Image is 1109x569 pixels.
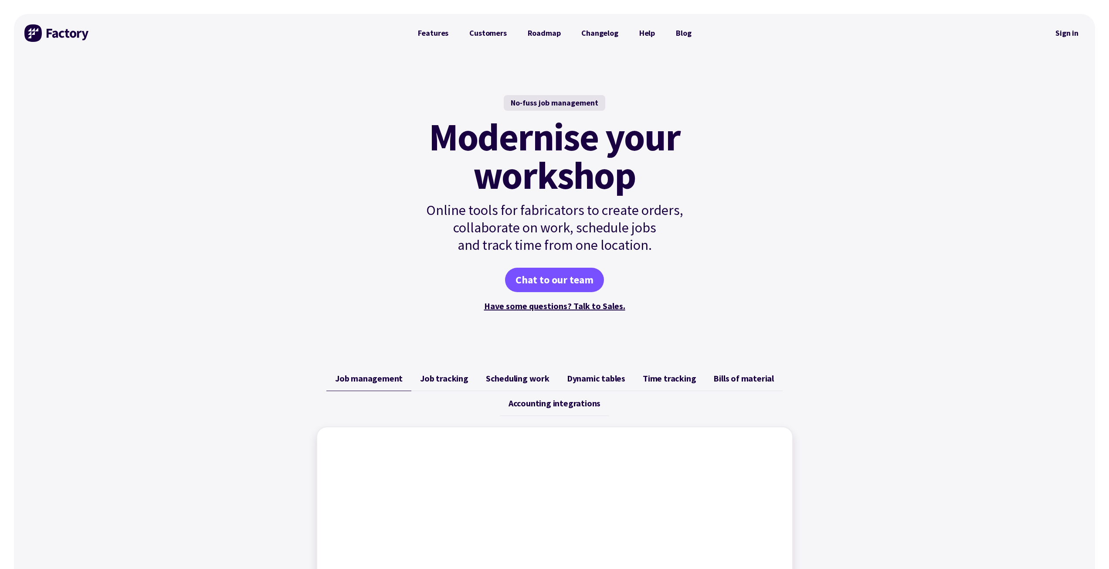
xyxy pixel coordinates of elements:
a: Blog [665,24,702,42]
span: Accounting integrations [509,398,600,409]
a: Help [629,24,665,42]
span: Job tracking [420,373,468,384]
div: No-fuss job management [504,95,605,111]
a: Customers [459,24,517,42]
mark: Modernise your workshop [429,118,680,194]
a: Chat to our team [505,268,604,292]
span: Scheduling work [486,373,549,384]
nav: Primary Navigation [407,24,702,42]
p: Online tools for fabricators to create orders, collaborate on work, schedule jobs and track time ... [407,201,702,254]
a: Sign in [1049,23,1085,43]
nav: Secondary Navigation [1049,23,1085,43]
a: Have some questions? Talk to Sales. [484,300,625,311]
img: Factory [24,24,90,42]
span: Job management [335,373,403,384]
a: Features [407,24,459,42]
span: Time tracking [643,373,696,384]
a: Roadmap [517,24,571,42]
iframe: Chat Widget [1065,527,1109,569]
span: Dynamic tables [567,373,625,384]
a: Changelog [571,24,628,42]
span: Bills of material [713,373,774,384]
